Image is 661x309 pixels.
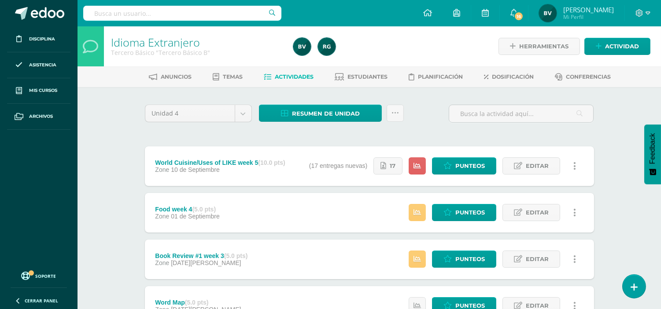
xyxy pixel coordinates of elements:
a: Punteos [432,251,496,268]
span: Estudiantes [347,73,388,80]
span: 01 de Septiembre [171,213,220,220]
div: Tercero Básico 'Tercero Básico B' [111,48,283,57]
a: Estudiantes [335,70,388,84]
span: Temas [223,73,243,80]
span: Editar [526,204,549,221]
span: Zone [155,213,169,220]
a: 17 [373,157,403,174]
span: 16 [514,11,524,21]
span: Resumen de unidad [292,105,360,122]
strong: (10.0 pts) [258,159,285,166]
a: Actividades [264,70,314,84]
img: fbf07539d2209bdb7d77cb73bbc859fa.png [293,38,311,55]
a: Disciplina [7,26,70,52]
a: Punteos [432,204,496,221]
span: Punteos [455,158,485,174]
h1: Idioma Extranjero [111,36,283,48]
a: Archivos [7,104,70,130]
img: e044b199acd34bf570a575bac584e1d1.png [318,38,336,55]
span: Asistencia [29,62,56,69]
span: Editar [526,158,549,174]
span: Unidad 4 [152,105,228,122]
strong: (5.0 pts) [192,206,216,213]
a: Asistencia [7,52,70,78]
a: Actividad [584,38,650,55]
a: Temas [213,70,243,84]
span: Conferencias [566,73,611,80]
span: Editar [526,251,549,267]
span: Punteos [455,204,485,221]
span: 10 de Septiembre [171,166,220,173]
a: Unidad 4 [145,105,251,122]
span: Zone [155,166,169,173]
button: Feedback - Mostrar encuesta [644,124,661,184]
a: Punteos [432,157,496,174]
span: Mis cursos [29,87,57,94]
div: World Cuisine/Uses of LIKE week 5 [155,159,285,166]
a: Mis cursos [7,78,70,104]
span: Soporte [36,273,56,279]
a: Dosificación [484,70,534,84]
a: Resumen de unidad [259,105,382,122]
input: Busca un usuario... [83,6,281,21]
span: [DATE][PERSON_NAME] [171,259,241,266]
span: Cerrar panel [25,298,58,304]
span: Herramientas [519,38,569,55]
span: Mi Perfil [563,13,614,21]
a: Conferencias [555,70,611,84]
span: Actividad [605,38,639,55]
div: Food week 4 [155,206,219,213]
a: Herramientas [499,38,580,55]
div: Book Review #1 week 3 [155,252,247,259]
span: Zone [155,259,169,266]
span: Archivos [29,113,53,120]
span: Disciplina [29,36,55,43]
strong: (5.0 pts) [185,299,209,306]
span: 17 [390,158,395,174]
input: Busca la actividad aquí... [449,105,593,122]
span: Anuncios [161,73,192,80]
img: fbf07539d2209bdb7d77cb73bbc859fa.png [539,4,557,22]
span: Planificación [418,73,463,80]
a: Idioma Extranjero [111,35,200,50]
span: Punteos [455,251,485,267]
a: Soporte [11,269,67,281]
a: Anuncios [149,70,192,84]
div: Word Map [155,299,241,306]
a: Planificación [409,70,463,84]
span: Dosificación [492,73,534,80]
span: [PERSON_NAME] [563,5,614,14]
strong: (5.0 pts) [224,252,248,259]
span: Feedback [649,133,657,164]
span: Actividades [275,73,314,80]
